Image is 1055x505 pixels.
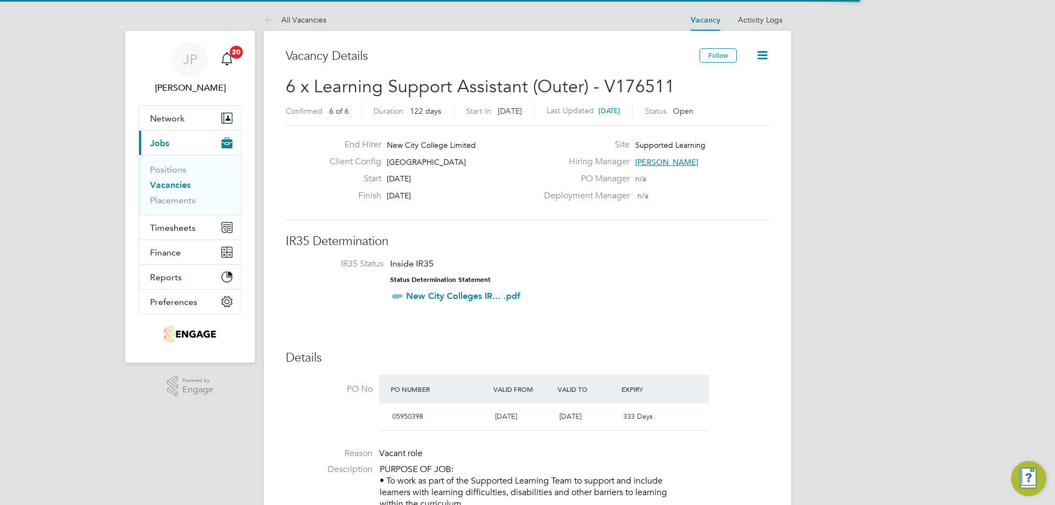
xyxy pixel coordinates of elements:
a: Activity Logs [738,15,782,25]
label: Status [645,106,667,116]
span: Network [150,113,185,124]
a: Vacancy [691,15,720,25]
span: New City College Limited [387,140,476,150]
button: Finance [139,240,241,264]
span: [PERSON_NAME] [635,157,698,167]
span: 333 Days [623,412,653,421]
a: 20 [216,42,238,77]
a: All Vacancies [264,15,326,25]
label: Hiring Manager [537,156,630,168]
label: PO Manager [537,173,630,185]
label: Site [537,139,630,151]
button: Reports [139,265,241,289]
span: n/a [635,174,646,184]
a: Positions [150,164,186,175]
button: Network [139,106,241,130]
span: 05950398 [392,412,423,421]
h3: Details [286,350,769,366]
span: 6 x Learning Support Assistant (Outer) - V176511 [286,76,675,97]
span: Powered by [182,376,213,385]
strong: Status Determination Statement [390,276,491,284]
span: JP [183,52,197,66]
span: [DATE] [387,191,411,201]
span: Preferences [150,297,197,307]
label: Reason [286,448,373,459]
div: Valid To [555,379,619,399]
label: Duration [374,106,403,116]
span: 122 days [410,106,441,116]
h3: Vacancy Details [286,48,699,64]
span: Inside IR35 [390,258,434,269]
span: Reports [150,272,182,282]
a: Go to home page [138,325,242,343]
a: Placements [150,195,196,206]
button: Engage Resource Center [1011,461,1046,496]
div: Jobs [139,155,241,215]
a: Powered byEngage [167,376,214,397]
span: [DATE] [598,106,620,115]
label: Start In [466,106,491,116]
span: [DATE] [559,412,581,421]
span: [DATE] [495,412,517,421]
img: jambo-logo-retina.png [164,325,215,343]
span: James Pedley [138,81,242,95]
span: n/a [637,191,648,201]
label: Confirmed [286,106,323,116]
a: Vacancies [150,180,191,190]
label: Description [286,464,373,475]
a: New City Colleges IR... .pdf [406,291,520,301]
span: 6 of 6 [329,106,349,116]
div: Valid From [491,379,555,399]
label: Last Updated [547,106,594,115]
label: End Hirer [321,139,381,151]
button: Timesheets [139,215,241,240]
span: Open [673,106,693,116]
button: Jobs [139,131,241,155]
h3: IR35 Determination [286,234,769,249]
button: Preferences [139,290,241,314]
label: Start [321,173,381,185]
span: [GEOGRAPHIC_DATA] [387,157,466,167]
label: Finish [321,190,381,202]
span: Vacant role [379,448,423,459]
nav: Main navigation [125,31,255,363]
label: Client Config [321,156,381,168]
label: IR35 Status [297,258,384,270]
span: Finance [150,247,181,258]
span: Timesheets [150,223,196,233]
span: Engage [182,385,213,395]
label: PO No [286,384,373,395]
label: Deployment Manager [537,190,630,202]
div: PO Number [388,379,491,399]
span: [DATE] [387,174,411,184]
a: JP[PERSON_NAME] [138,42,242,95]
div: Expiry [619,379,683,399]
span: [DATE] [498,106,522,116]
span: Supported Learning [635,140,706,150]
span: Jobs [150,138,169,148]
button: Follow [699,48,737,63]
span: 20 [230,46,243,59]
